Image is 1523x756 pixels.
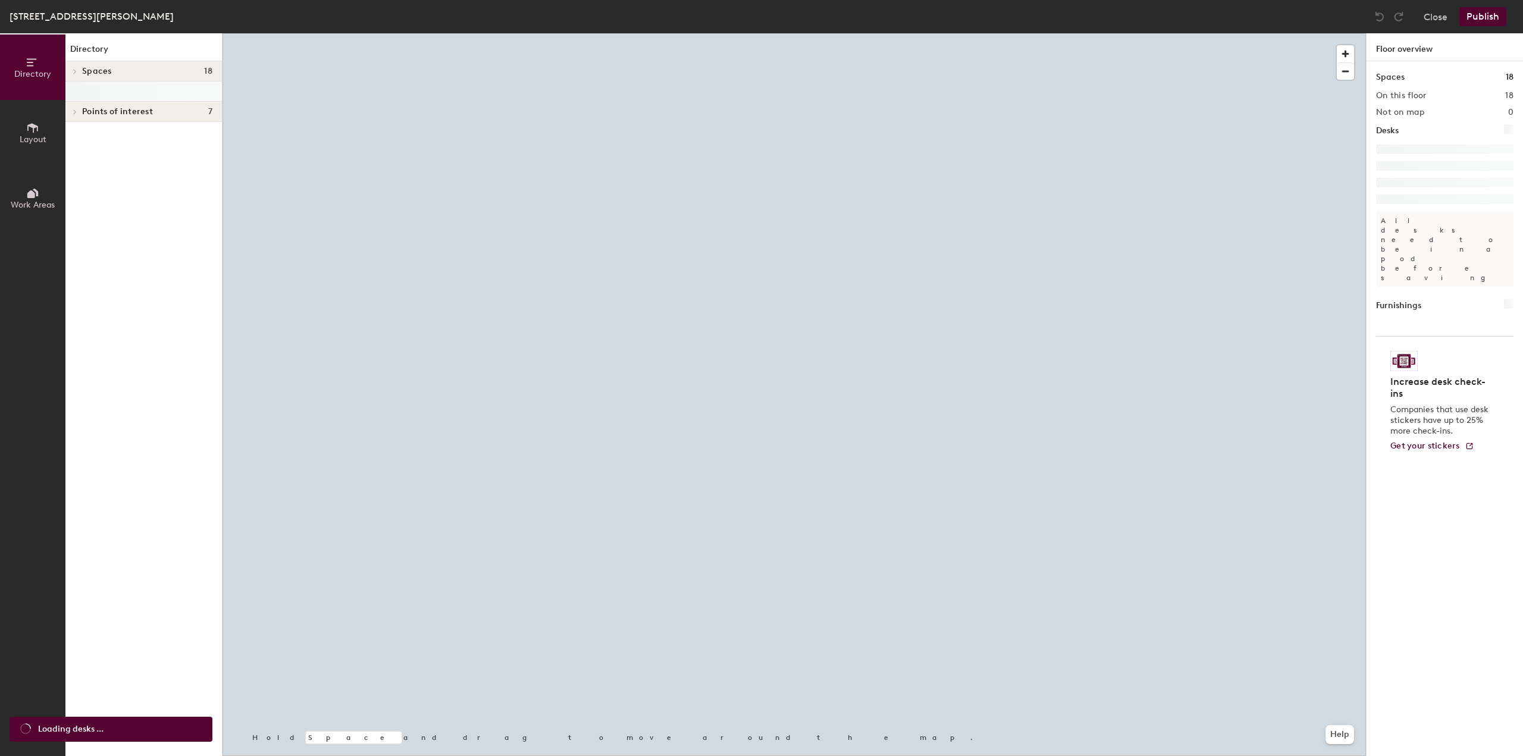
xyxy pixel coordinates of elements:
[1506,71,1513,84] h1: 18
[65,43,222,61] h1: Directory
[10,9,174,24] div: [STREET_ADDRESS][PERSON_NAME]
[1374,11,1386,23] img: Undo
[1508,108,1513,117] h2: 0
[38,723,104,736] span: Loading desks ...
[20,134,46,145] span: Layout
[1376,299,1421,312] h1: Furnishings
[1376,91,1427,101] h2: On this floor
[1325,725,1354,744] button: Help
[1393,11,1405,23] img: Redo
[1390,404,1492,437] p: Companies that use desk stickers have up to 25% more check-ins.
[204,67,212,76] span: 18
[11,200,55,210] span: Work Areas
[208,107,212,117] span: 7
[82,67,112,76] span: Spaces
[1376,124,1399,137] h1: Desks
[1390,376,1492,400] h4: Increase desk check-ins
[1390,441,1460,451] span: Get your stickers
[1367,33,1523,61] h1: Floor overview
[1505,91,1513,101] h2: 18
[1424,7,1447,26] button: Close
[1376,71,1405,84] h1: Spaces
[14,69,51,79] span: Directory
[1376,108,1424,117] h2: Not on map
[1459,7,1506,26] button: Publish
[1390,441,1474,451] a: Get your stickers
[82,107,153,117] span: Points of interest
[1390,351,1418,371] img: Sticker logo
[1376,211,1513,287] p: All desks need to be in a pod before saving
